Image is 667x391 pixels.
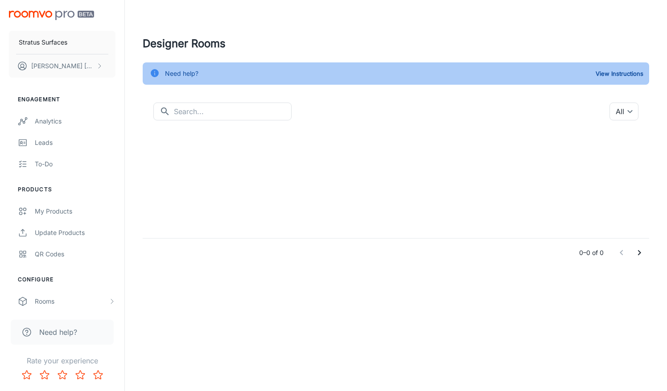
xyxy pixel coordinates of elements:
h4: Designer Rooms [143,36,649,52]
p: [PERSON_NAME] [PERSON_NAME] [31,61,94,71]
div: To-do [35,159,115,169]
p: Stratus Surfaces [19,37,67,47]
button: [PERSON_NAME] [PERSON_NAME] [9,54,115,78]
button: Go to next page [630,244,648,262]
p: 0–0 of 0 [579,248,604,258]
div: Analytics [35,116,115,126]
input: Search... [174,103,292,120]
div: Update Products [35,228,115,238]
div: QR Codes [35,249,115,259]
div: My Products [35,206,115,216]
div: Leads [35,138,115,148]
div: All [609,103,638,120]
button: Stratus Surfaces [9,31,115,54]
div: Rooms [35,296,108,306]
img: Roomvo PRO Beta [9,11,94,20]
div: Need help? [165,65,198,82]
button: View Instructions [593,67,646,80]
